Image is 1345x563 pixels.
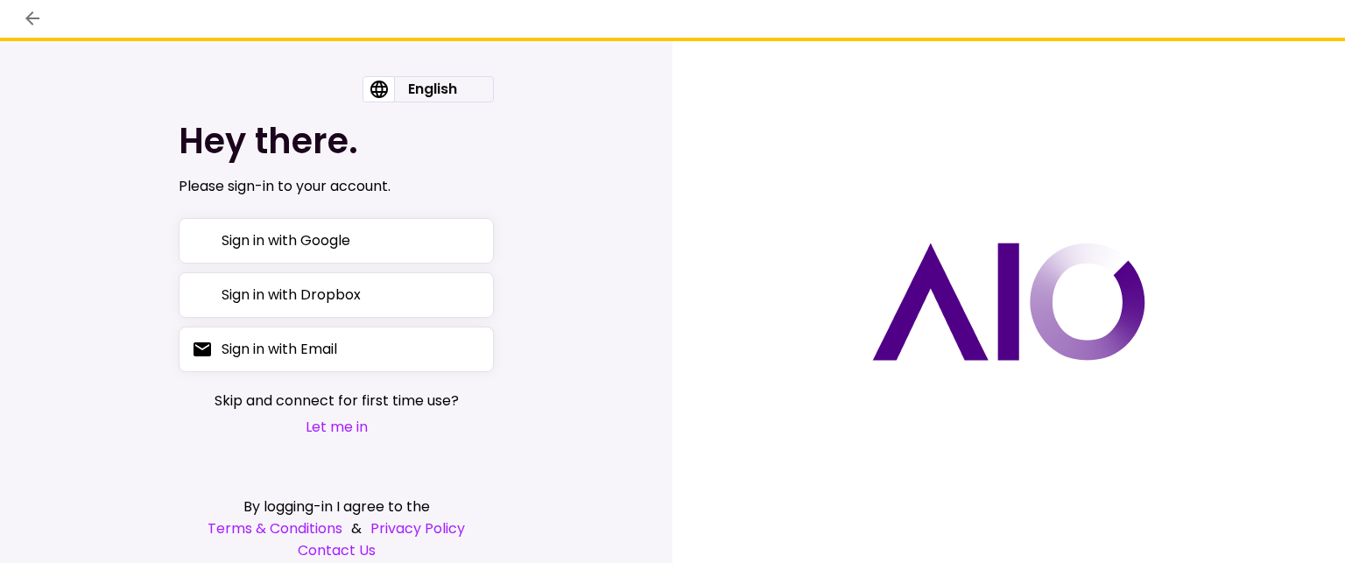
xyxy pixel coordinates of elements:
img: AIO logo [872,243,1145,361]
div: Sign in with Dropbox [222,284,361,306]
button: back [18,4,47,33]
div: By logging-in I agree to the [179,496,494,517]
button: Sign in with Google [179,218,494,264]
a: Privacy Policy [370,517,465,539]
div: Sign in with Email [222,338,337,360]
span: Skip and connect for first time use? [215,390,459,412]
h1: Hey there. [179,120,494,162]
div: & [179,517,494,539]
a: Contact Us [179,539,494,561]
a: Terms & Conditions [208,517,342,539]
div: Sign in with Google [222,229,350,251]
button: Sign in with Email [179,327,494,372]
div: Please sign-in to your account. [179,176,494,197]
button: Sign in with Dropbox [179,272,494,318]
button: Let me in [215,416,459,438]
div: English [394,77,471,102]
